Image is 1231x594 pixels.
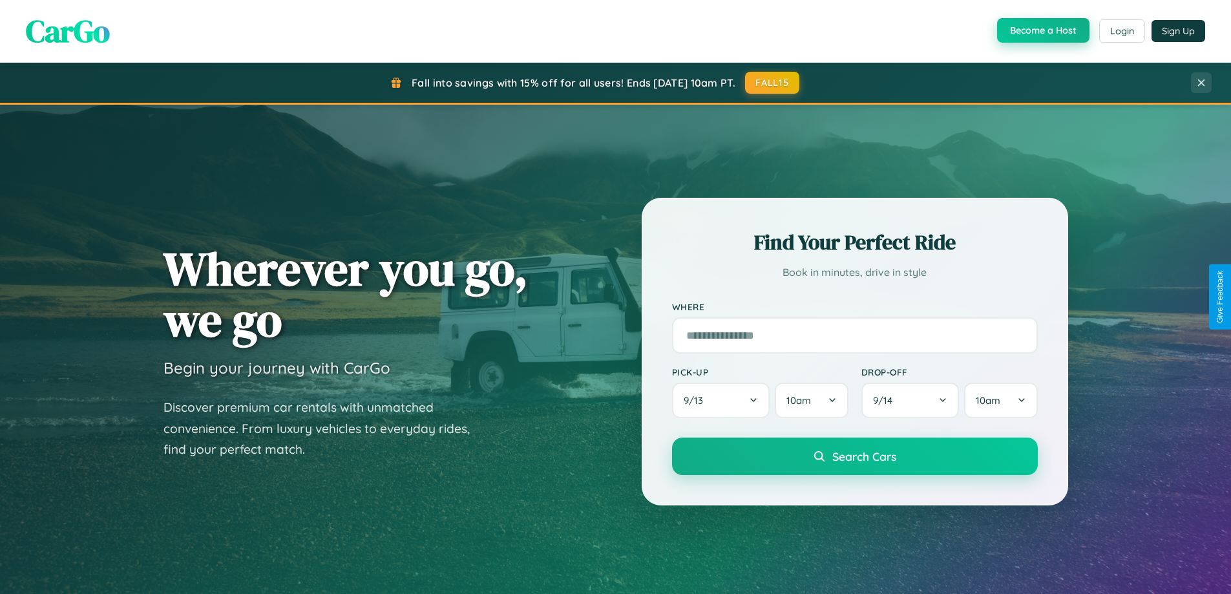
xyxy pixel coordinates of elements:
[163,358,390,377] h3: Begin your journey with CarGo
[672,438,1038,475] button: Search Cars
[672,383,770,418] button: 9/13
[997,18,1089,43] button: Become a Host
[786,394,811,407] span: 10am
[1152,20,1205,42] button: Sign Up
[26,10,110,52] span: CarGo
[163,243,528,345] h1: Wherever you go, we go
[873,394,899,407] span: 9 / 14
[684,394,710,407] span: 9 / 13
[976,394,1000,407] span: 10am
[672,366,848,377] label: Pick-up
[775,383,848,418] button: 10am
[672,228,1038,257] h2: Find Your Perfect Ride
[861,366,1038,377] label: Drop-off
[832,449,896,463] span: Search Cars
[163,397,487,460] p: Discover premium car rentals with unmatched convenience. From luxury vehicles to everyday rides, ...
[672,301,1038,312] label: Where
[964,383,1037,418] button: 10am
[672,263,1038,282] p: Book in minutes, drive in style
[745,72,799,94] button: FALL15
[412,76,735,89] span: Fall into savings with 15% off for all users! Ends [DATE] 10am PT.
[1099,19,1145,43] button: Login
[1215,271,1225,323] div: Give Feedback
[861,383,960,418] button: 9/14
